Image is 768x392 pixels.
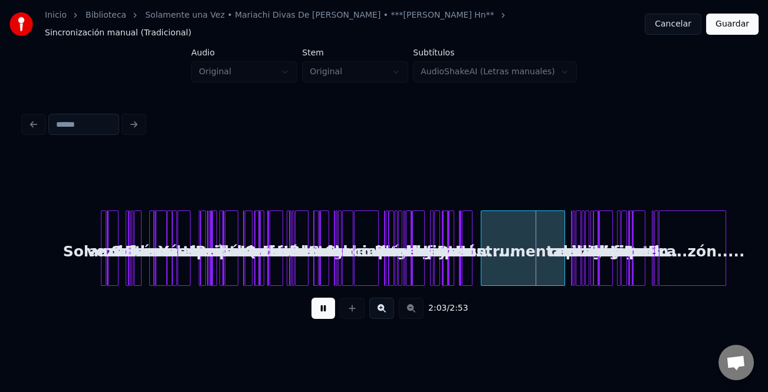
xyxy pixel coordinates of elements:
span: 2:53 [449,302,468,314]
a: Solamente una Vez • Mariachi Divas De [PERSON_NAME] • ***[PERSON_NAME] Hn** [145,9,494,21]
span: 2:03 [428,302,447,314]
label: Audio [191,48,297,57]
button: Cancelar [645,14,701,35]
button: Guardar [706,14,759,35]
label: Stem [302,48,408,57]
span: Sincronización manual (Tradicional) [45,27,191,39]
a: Biblioteca [86,9,126,21]
nav: breadcrumb [45,9,645,39]
a: Chat abierto [718,345,754,380]
div: / [428,302,457,314]
a: Inicio [45,9,67,21]
label: Subtítulos [413,48,577,57]
img: youka [9,12,33,36]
